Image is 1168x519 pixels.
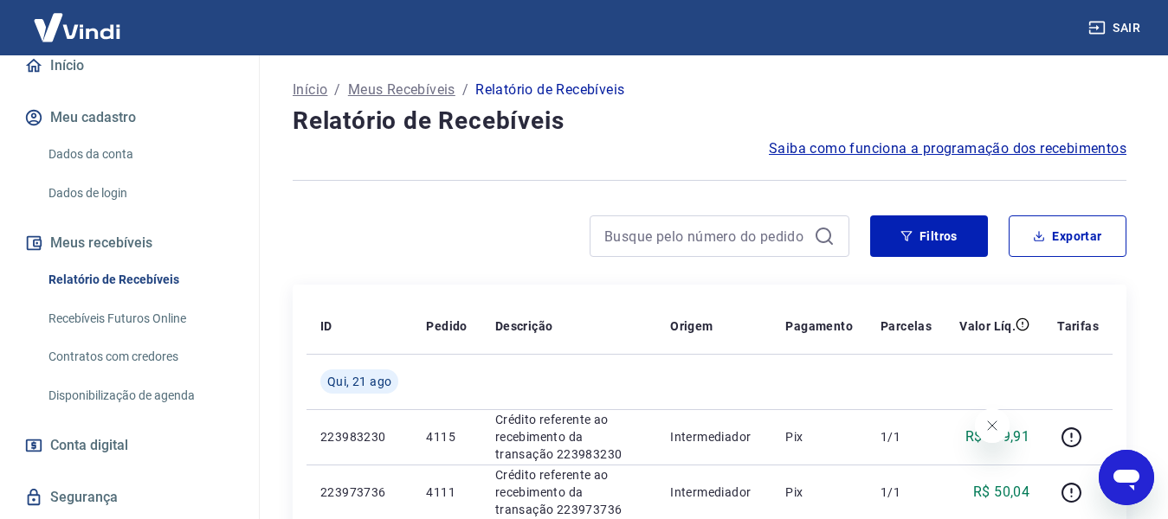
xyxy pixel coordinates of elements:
[1009,215,1126,257] button: Exportar
[881,428,932,445] p: 1/1
[785,484,853,501] p: Pix
[495,411,642,463] p: Crédito referente ao recebimento da transação 223983230
[21,426,238,465] a: Conta digital
[769,138,1126,159] a: Saiba como funciona a programação dos recebimentos
[426,484,467,501] p: 4111
[348,80,455,100] a: Meus Recebíveis
[959,317,1016,335] p: Valor Líq.
[973,482,1029,503] p: R$ 50,04
[462,80,468,100] p: /
[975,408,1010,443] iframe: Fechar mensagem
[965,426,1030,447] p: R$ 649,91
[42,176,238,211] a: Dados de login
[785,428,853,445] p: Pix
[42,378,238,413] a: Disponibilização de agenda
[604,223,807,249] input: Busque pelo número do pedido
[42,301,238,336] a: Recebíveis Futuros Online
[42,262,238,298] a: Relatório de Recebíveis
[21,478,238,516] a: Segurança
[42,137,238,172] a: Dados da conta
[21,224,238,262] button: Meus recebíveis
[21,47,238,85] a: Início
[881,484,932,501] p: 1/1
[670,317,713,335] p: Origem
[293,80,327,100] a: Início
[1099,450,1154,505] iframe: Botão para abrir a janela de mensagens
[426,428,467,445] p: 4115
[495,466,642,518] p: Crédito referente ao recebimento da transação 223973736
[475,80,624,100] p: Relatório de Recebíveis
[320,428,398,445] p: 223983230
[881,317,932,335] p: Parcelas
[870,215,988,257] button: Filtros
[670,484,758,501] p: Intermediador
[785,317,853,335] p: Pagamento
[50,433,128,458] span: Conta digital
[320,484,398,501] p: 223973736
[21,99,238,137] button: Meu cadastro
[42,339,238,375] a: Contratos com credores
[293,104,1126,138] h4: Relatório de Recebíveis
[10,12,145,26] span: Olá! Precisa de ajuda?
[1085,12,1147,44] button: Sair
[426,317,467,335] p: Pedido
[334,80,340,100] p: /
[21,1,133,54] img: Vindi
[670,428,758,445] p: Intermediador
[327,373,391,390] span: Qui, 21 ago
[495,317,553,335] p: Descrição
[320,317,332,335] p: ID
[1057,317,1099,335] p: Tarifas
